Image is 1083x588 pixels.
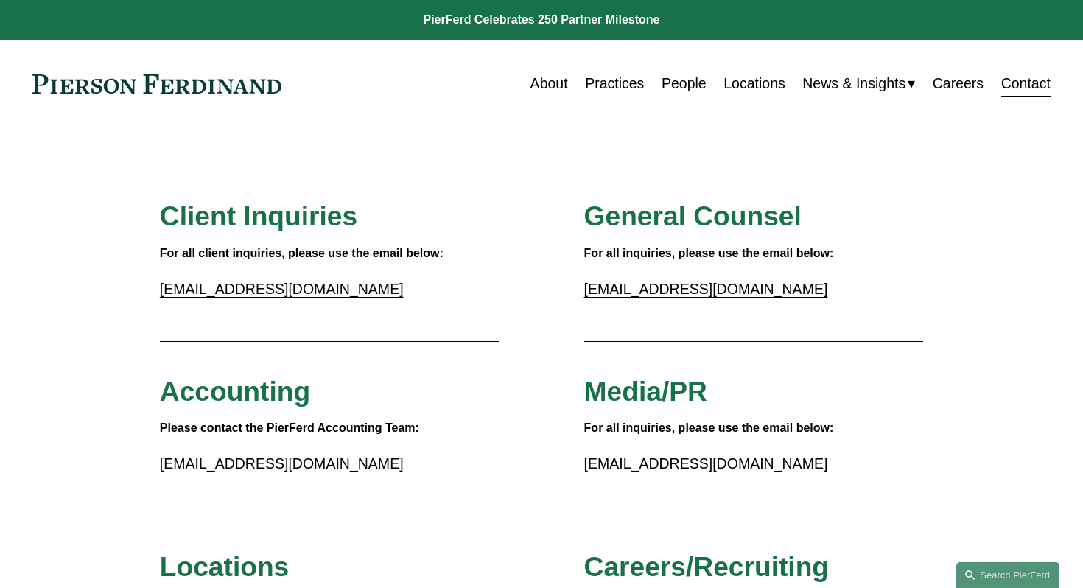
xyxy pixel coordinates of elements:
[933,69,984,98] a: Careers
[584,247,834,259] strong: For all inquiries, please use the email below:
[160,376,310,407] span: Accounting
[584,421,834,434] strong: For all inquiries, please use the email below:
[584,376,707,407] span: Media/PR
[530,69,568,98] a: About
[802,71,905,97] span: News & Insights
[662,69,707,98] a: People
[584,200,802,231] span: General Counsel
[160,455,404,472] a: [EMAIL_ADDRESS][DOMAIN_NAME]
[956,562,1059,588] a: Search this site
[584,455,828,472] a: [EMAIL_ADDRESS][DOMAIN_NAME]
[160,421,419,434] strong: Please contact the PierFerd Accounting Team:
[584,281,828,297] a: [EMAIL_ADDRESS][DOMAIN_NAME]
[584,551,829,582] span: Careers/Recruiting
[160,551,289,582] span: Locations
[802,69,915,98] a: folder dropdown
[160,247,444,259] strong: For all client inquiries, please use the email below:
[585,69,644,98] a: Practices
[1001,69,1051,98] a: Contact
[723,69,785,98] a: Locations
[160,281,404,297] a: [EMAIL_ADDRESS][DOMAIN_NAME]
[160,200,357,231] span: Client Inquiries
